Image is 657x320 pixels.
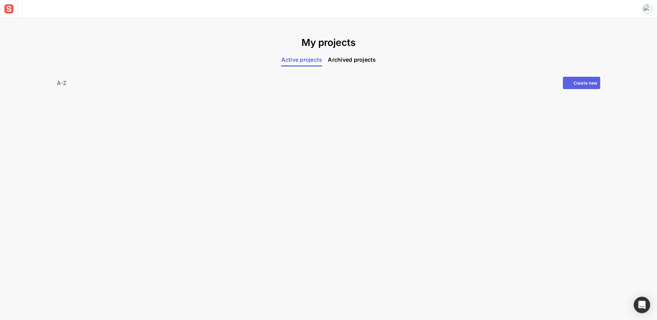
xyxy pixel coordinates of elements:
[281,56,322,64] span: Active projects
[328,56,376,64] span: Archived projects
[574,81,597,85] div: Create new
[57,79,66,87] div: A-Z
[3,3,15,15] img: sensat
[563,77,600,89] button: Create new
[634,297,650,313] div: Open Intercom Messenger
[301,37,356,49] h1: My projects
